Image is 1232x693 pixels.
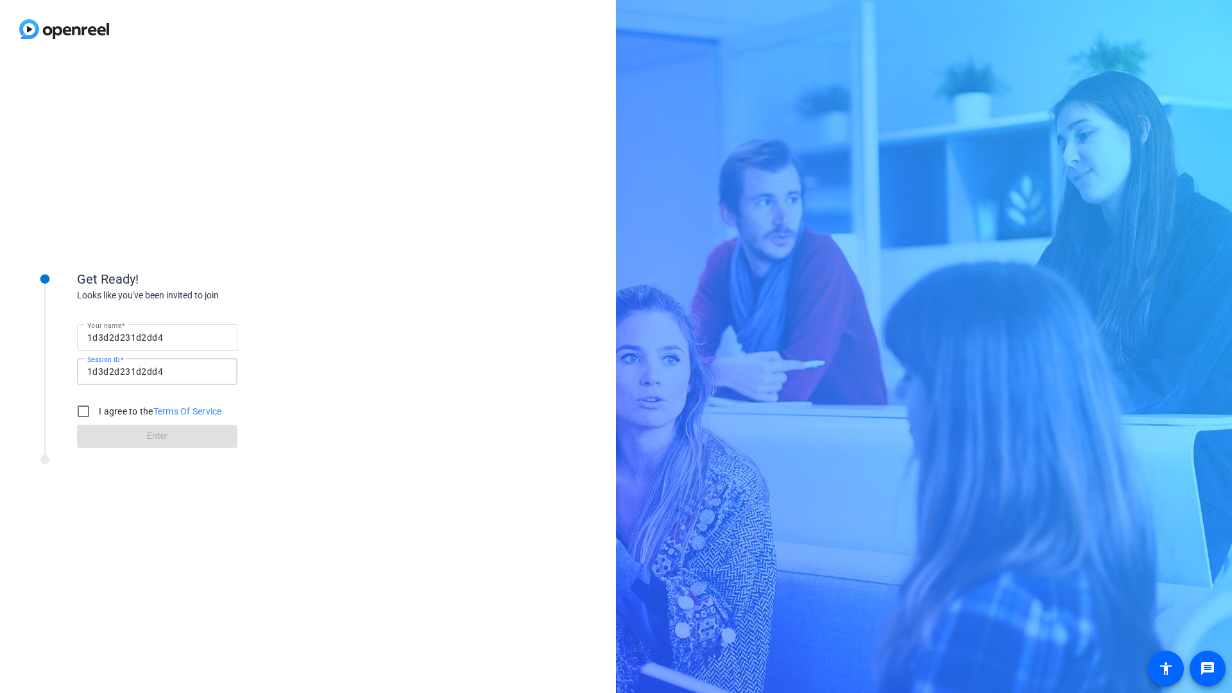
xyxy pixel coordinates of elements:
[87,321,121,329] mat-label: Your name
[1200,661,1215,676] mat-icon: message
[1158,661,1174,676] mat-icon: accessibility
[153,406,222,416] a: Terms Of Service
[87,355,120,363] mat-label: Session ID
[77,289,334,302] div: Looks like you've been invited to join
[96,405,222,418] label: I agree to the
[77,269,334,289] div: Get Ready!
